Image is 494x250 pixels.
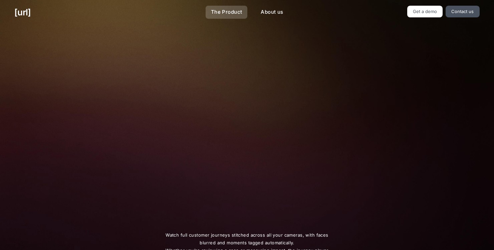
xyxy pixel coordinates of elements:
[206,6,248,19] a: The Product
[14,6,31,19] a: [URL]
[446,6,480,17] a: Contact us
[255,6,288,19] a: About us
[407,6,443,17] a: Get a demo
